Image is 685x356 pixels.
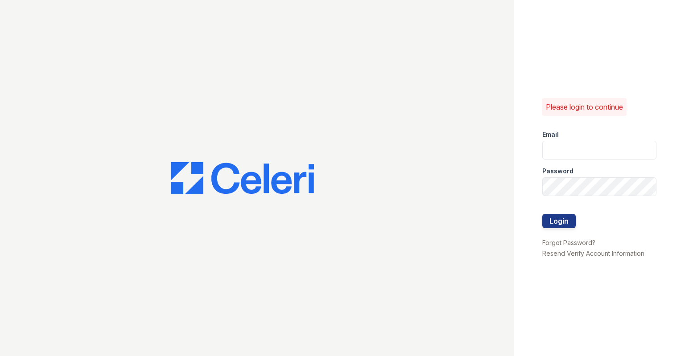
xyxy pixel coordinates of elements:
[542,239,595,246] a: Forgot Password?
[542,130,559,139] label: Email
[171,162,314,194] img: CE_Logo_Blue-a8612792a0a2168367f1c8372b55b34899dd931a85d93a1a3d3e32e68fde9ad4.png
[542,167,574,176] label: Password
[546,102,623,112] p: Please login to continue
[542,250,644,257] a: Resend Verify Account Information
[542,214,576,228] button: Login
